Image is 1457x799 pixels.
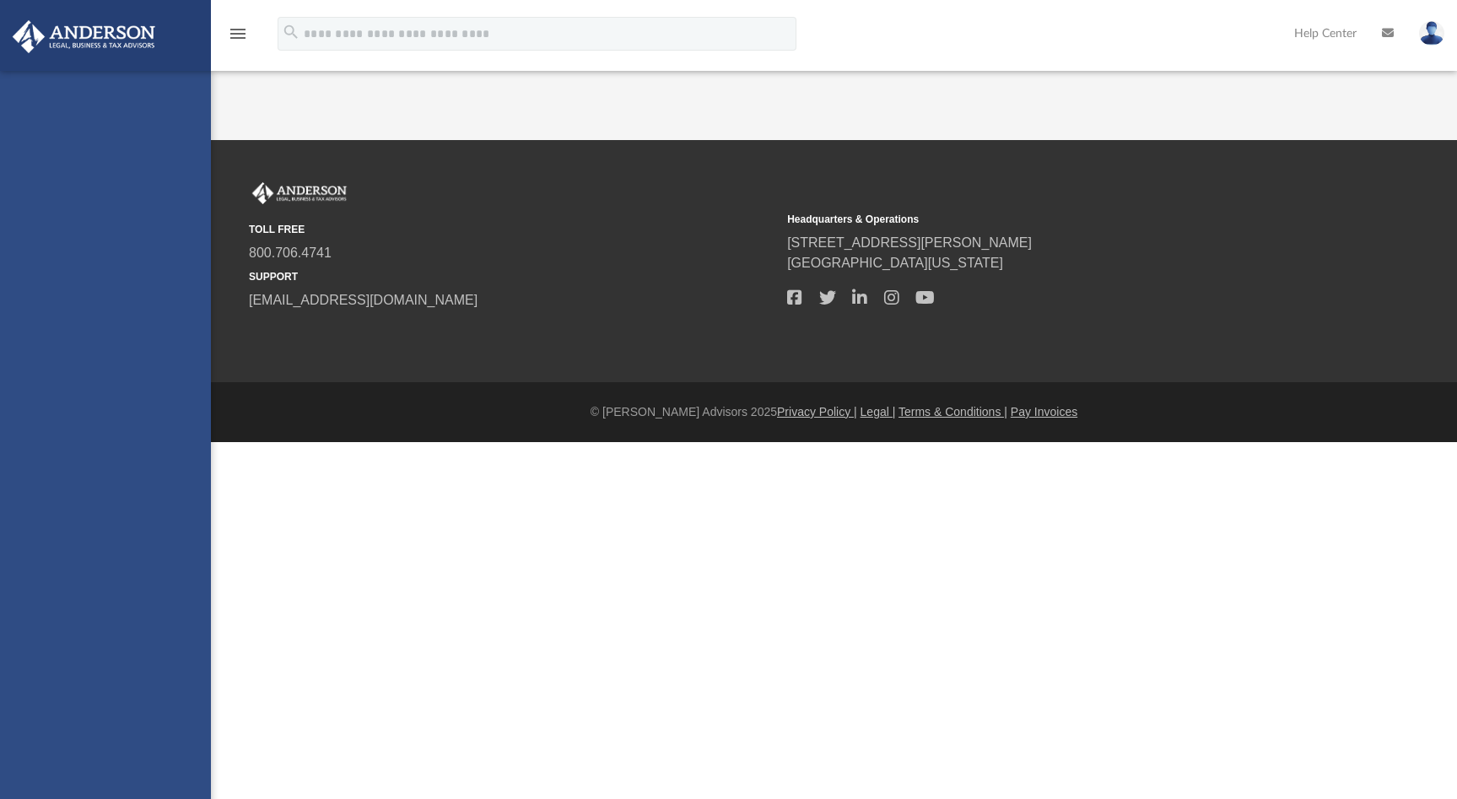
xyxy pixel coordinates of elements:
[228,24,248,44] i: menu
[211,403,1457,421] div: © [PERSON_NAME] Advisors 2025
[898,405,1007,418] a: Terms & Conditions |
[249,246,332,260] a: 800.706.4741
[249,222,775,237] small: TOLL FREE
[228,32,248,44] a: menu
[787,256,1003,270] a: [GEOGRAPHIC_DATA][US_STATE]
[861,405,896,418] a: Legal |
[787,212,1314,227] small: Headquarters & Operations
[249,182,350,204] img: Anderson Advisors Platinum Portal
[777,405,857,418] a: Privacy Policy |
[1419,21,1444,46] img: User Pic
[249,269,775,284] small: SUPPORT
[1011,405,1077,418] a: Pay Invoices
[8,20,160,53] img: Anderson Advisors Platinum Portal
[282,23,300,41] i: search
[787,235,1032,250] a: [STREET_ADDRESS][PERSON_NAME]
[249,293,478,307] a: [EMAIL_ADDRESS][DOMAIN_NAME]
